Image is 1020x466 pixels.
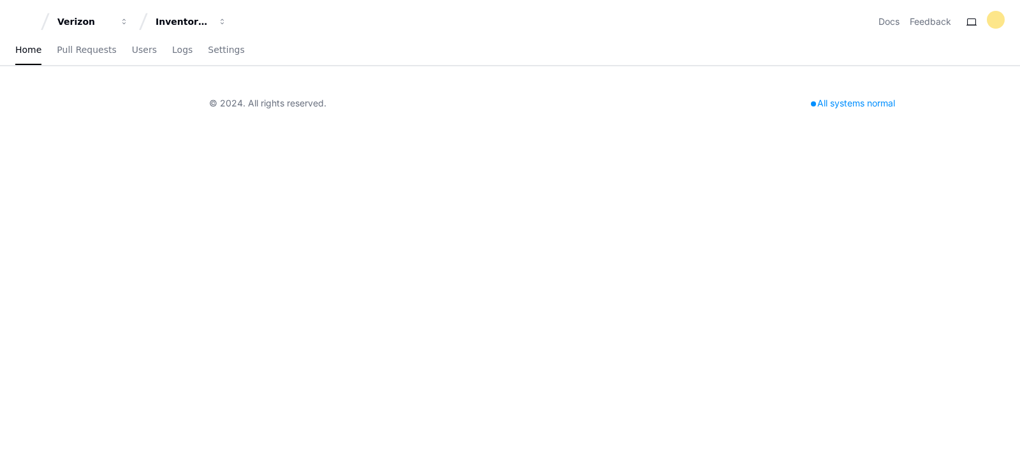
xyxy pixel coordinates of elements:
[57,15,112,28] div: Verizon
[132,36,157,65] a: Users
[15,46,41,54] span: Home
[52,10,134,33] button: Verizon
[910,15,951,28] button: Feedback
[208,46,244,54] span: Settings
[156,15,210,28] div: Inventory Management
[57,46,116,54] span: Pull Requests
[132,46,157,54] span: Users
[208,36,244,65] a: Settings
[150,10,232,33] button: Inventory Management
[209,97,326,110] div: © 2024. All rights reserved.
[172,46,193,54] span: Logs
[57,36,116,65] a: Pull Requests
[878,15,900,28] a: Docs
[15,36,41,65] a: Home
[803,94,903,112] div: All systems normal
[172,36,193,65] a: Logs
